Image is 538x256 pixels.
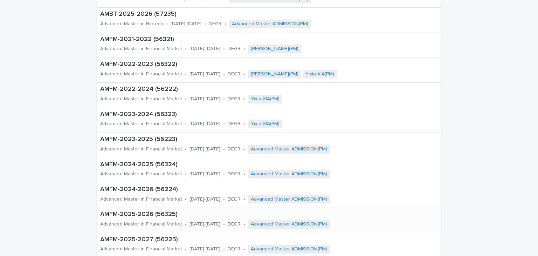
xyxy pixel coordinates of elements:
p: AMFM-2024-2026 (56224) [100,186,409,194]
a: AMFM-2023-2025 (56223)Advanced Master in Financial Market•[DATE]-[DATE]•DEGR•Advanced Master ADMI... [97,133,441,158]
p: Advanced Master in Financial Market [100,221,182,227]
p: AMFM-2025-2027 (56225) [100,236,409,244]
a: Advanced Master ADMISSION(PM) [251,246,327,252]
a: AMBT-2025-2026 (57235)Advanced Master in Biotech•[DATE]-[DATE]•DEGR•Advanced Master ADMISSION(PM) [97,8,441,33]
a: AMFM-2022-2024 (56222)Advanced Master in Financial Market•[DATE]-[DATE]•DEGR•Yixia XIA(PM) [97,83,441,108]
p: DEGR [228,146,241,152]
p: • [185,171,187,177]
p: [DATE]-[DATE] [189,246,220,252]
a: Advanced Master ADMISSION(PM) [232,21,308,27]
a: Advanced Master ADMISSION(PM) [251,221,327,227]
p: • [223,121,225,127]
p: • [243,146,245,152]
p: • [185,246,187,252]
p: AMFM-2022-2024 (56222) [100,86,361,93]
p: DEGR [228,96,241,102]
p: Advanced Master in Financial Market [100,71,182,77]
a: AMFM-2024-2026 (56224)Advanced Master in Financial Market•[DATE]-[DATE]•DEGR•Advanced Master ADMI... [97,183,441,208]
p: AMBT-2025-2026 (57235) [100,11,389,18]
p: • [243,171,245,177]
p: • [243,121,245,127]
p: • [185,96,187,102]
p: DEGR [209,21,222,27]
p: • [243,196,245,202]
a: Advanced Master ADMISSION(PM) [251,171,327,177]
p: [DATE]-[DATE] [189,71,220,77]
p: • [185,46,187,52]
p: AMFM-2025-2026 (56325) [100,211,409,218]
p: AMFM-2023-2025 (56223) [100,136,408,143]
p: • [243,221,245,227]
p: • [223,71,225,77]
p: [DATE]-[DATE] [189,196,220,202]
a: AMFM-2021-2022 (56321)Advanced Master in Financial Market•[DATE]-[DATE]•DEGR•[PERSON_NAME](PM) [97,33,441,58]
p: DEGR [228,71,241,77]
p: AMFM-2024-2025 (56324) [100,161,409,169]
p: Advanced Master in Financial Market [100,246,182,252]
a: [PERSON_NAME](PM) [251,71,298,77]
p: • [223,96,225,102]
p: • [243,96,245,102]
p: • [243,71,245,77]
p: Advanced Master in Financial Market [100,196,182,202]
a: Yixia XIA(PM) [251,96,280,102]
p: Advanced Master in Financial Market [100,171,182,177]
p: • [185,146,187,152]
a: Yixia XIA(PM) [305,71,334,77]
p: • [223,196,225,202]
a: AMFM-2024-2025 (56324)Advanced Master in Financial Market•[DATE]-[DATE]•DEGR•Advanced Master ADMI... [97,158,441,183]
a: AMFM-2022-2023 (56322)Advanced Master in Financial Market•[DATE]-[DATE]•DEGR•[PERSON_NAME](PM) Yi... [97,58,441,83]
a: AMFM-2023-2024 (56323)Advanced Master in Financial Market•[DATE]-[DATE]•DEGR•Yixia XIA(PM) [97,108,441,133]
p: • [243,46,245,52]
p: • [223,171,225,177]
p: • [223,146,225,152]
p: DEGR [228,121,241,127]
p: [DATE]-[DATE] [171,21,201,27]
a: Yixia XIA(PM) [251,121,280,127]
p: DEGR [228,171,241,177]
p: [DATE]-[DATE] [189,46,220,52]
p: DEGR [228,246,241,252]
p: • [185,196,187,202]
p: [DATE]-[DATE] [189,121,220,127]
a: Advanced Master ADMISSION(PM) [251,196,327,202]
p: DEGR [228,196,241,202]
p: • [185,71,187,77]
p: Advanced Master in Financial Market [100,46,182,52]
a: Advanced Master ADMISSION(PM) [251,146,327,152]
p: [DATE]-[DATE] [189,96,220,102]
p: [DATE]-[DATE] [189,221,220,227]
p: [DATE]-[DATE] [189,171,220,177]
p: DEGR [228,221,241,227]
a: AMFM-2025-2026 (56325)Advanced Master in Financial Market•[DATE]-[DATE]•DEGR•Advanced Master ADMI... [97,208,441,233]
p: • [243,246,245,252]
p: [DATE]-[DATE] [189,146,220,152]
p: • [185,121,187,127]
p: DEGR [228,46,241,52]
p: Advanced Master in Financial Market [100,96,182,102]
p: • [225,21,226,27]
p: AMFM-2021-2022 (56321) [100,36,377,43]
p: AMFM-2023-2024 (56323) [100,111,360,119]
p: • [185,221,187,227]
p: Advanced Master in Financial Market [100,146,182,152]
p: Advanced Master in Financial Market [100,121,182,127]
p: • [204,21,206,27]
p: • [223,221,225,227]
p: Advanced Master in Biotech [100,21,163,27]
p: • [223,46,225,52]
p: AMFM-2022-2023 (56322) [100,61,415,68]
a: [PERSON_NAME](PM) [251,46,298,52]
p: • [223,246,225,252]
p: • [166,21,168,27]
